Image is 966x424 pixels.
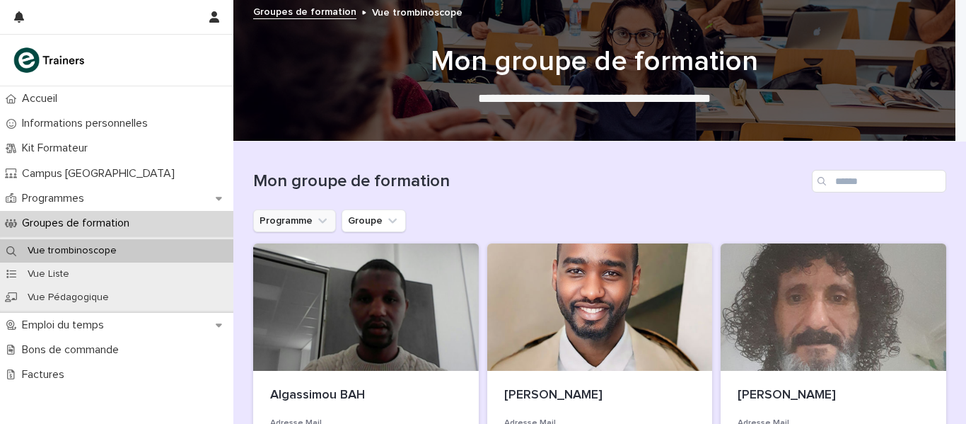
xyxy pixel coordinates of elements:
[16,142,99,155] p: Kit Formateur
[372,4,462,19] p: Vue trombinoscope
[738,388,929,403] p: [PERSON_NAME]
[16,268,81,280] p: Vue Liste
[16,245,128,257] p: Vue trombinoscope
[16,192,95,205] p: Programmes
[16,167,186,181] p: Campus [GEOGRAPHIC_DATA]
[812,170,946,193] input: Search
[504,388,696,403] p: [PERSON_NAME]
[248,45,941,79] h1: Mon groupe de formation
[253,171,806,192] h1: Mon groupe de formation
[16,343,130,357] p: Bons de commande
[16,92,69,105] p: Accueil
[253,210,336,232] button: Programme
[16,117,159,130] p: Informations personnelles
[11,46,89,74] img: K0CqGN7SDeD6s4JG8KQk
[342,210,406,232] button: Groupe
[16,368,76,382] p: Factures
[16,319,115,332] p: Emploi du temps
[270,388,462,403] p: Algassimou BAH
[253,3,356,19] a: Groupes de formation
[16,217,141,230] p: Groupes de formation
[16,292,120,304] p: Vue Pédagogique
